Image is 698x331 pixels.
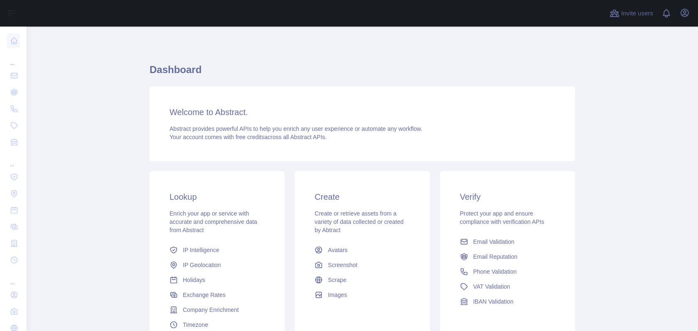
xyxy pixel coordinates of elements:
[170,134,327,140] span: Your account comes with across all Abstract APIs.
[457,264,558,279] a: Phone Validation
[311,257,413,272] a: Screenshot
[166,287,268,302] a: Exchange Rates
[311,287,413,302] a: Images
[236,134,264,140] span: free credits
[460,191,555,203] h3: Verify
[328,276,346,284] span: Scrape
[457,234,558,249] a: Email Validation
[473,297,514,306] span: IBAN Validation
[166,272,268,287] a: Holidays
[183,306,239,314] span: Company Enrichment
[457,279,558,294] a: VAT Validation
[170,191,265,203] h3: Lookup
[183,276,205,284] span: Holidays
[166,243,268,257] a: IP Intelligence
[460,210,544,225] span: Protect your app and ensure compliance with verification APIs
[621,9,653,18] span: Invite users
[311,272,413,287] a: Scrape
[457,294,558,309] a: IBAN Validation
[183,291,226,299] span: Exchange Rates
[166,257,268,272] a: IP Geolocation
[311,243,413,257] a: Avatars
[457,249,558,264] a: Email Reputation
[7,269,20,286] div: ...
[183,246,219,254] span: IP Intelligence
[183,321,208,329] span: Timezone
[170,210,257,233] span: Enrich your app or service with accurate and comprehensive data from Abstract
[473,282,510,291] span: VAT Validation
[608,7,655,20] button: Invite users
[7,151,20,168] div: ...
[328,291,347,299] span: Images
[150,63,575,83] h1: Dashboard
[183,261,221,269] span: IP Geolocation
[315,210,403,233] span: Create or retrieve assets from a variety of data collected or created by Abtract
[7,50,20,66] div: ...
[315,191,410,203] h3: Create
[166,302,268,317] a: Company Enrichment
[473,267,517,276] span: Phone Validation
[170,125,423,132] span: Abstract provides powerful APIs to help you enrich any user experience or automate any workflow.
[328,246,347,254] span: Avatars
[473,253,518,261] span: Email Reputation
[473,238,514,246] span: Email Validation
[170,106,555,118] h3: Welcome to Abstract.
[328,261,357,269] span: Screenshot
